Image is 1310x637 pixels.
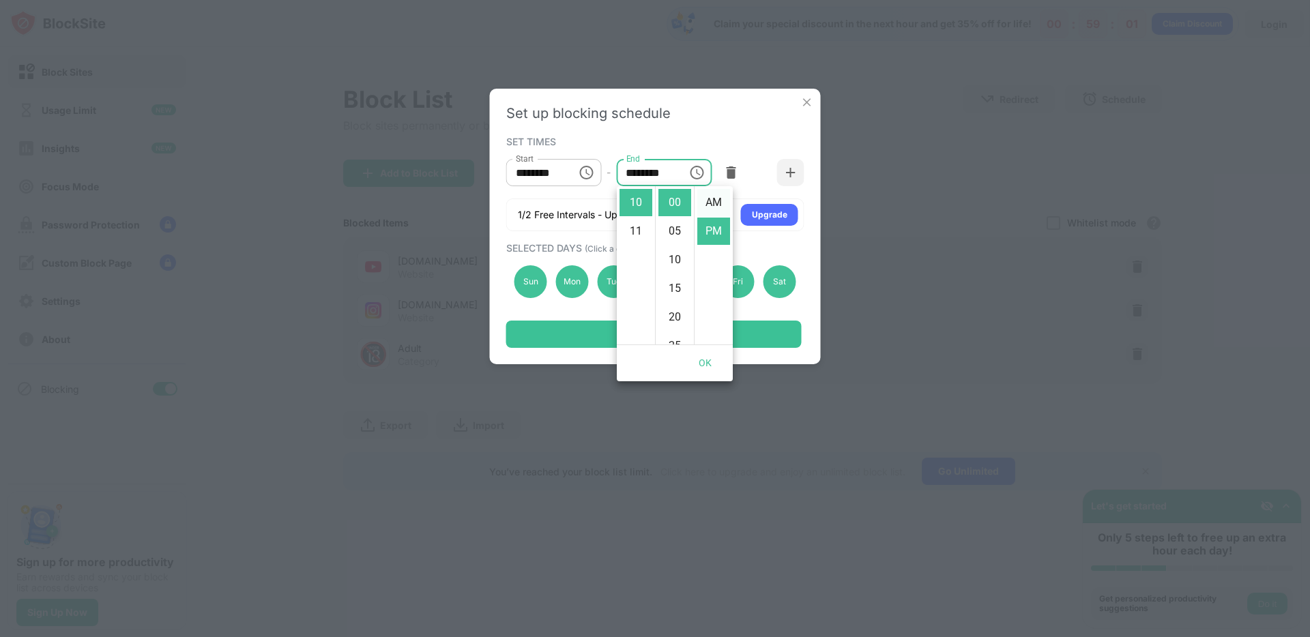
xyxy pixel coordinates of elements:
[658,332,691,359] li: 25 minutes
[658,246,691,273] li: 10 minutes
[722,265,755,298] div: Fri
[655,186,694,344] ul: Select minutes
[697,189,730,216] li: AM
[617,186,655,344] ul: Select hours
[626,153,640,164] label: End
[607,165,611,180] div: -
[658,275,691,302] li: 15 minutes
[658,218,691,245] li: 5 minutes
[514,265,547,298] div: Sun
[658,303,691,331] li: 20 minutes
[585,243,686,254] span: (Click a day to deactivate)
[683,159,710,186] button: Choose time, selected time is 10:00 PM
[572,159,600,186] button: Choose time, selected time is 10:00 AM
[506,242,801,254] div: SELECTED DAYS
[555,265,588,298] div: Mon
[620,218,652,245] li: 11 hours
[684,351,727,376] button: OK
[620,189,652,216] li: 10 hours
[518,208,708,222] div: 1/2 Free Intervals - Upgrade for 5 intervals
[763,265,796,298] div: Sat
[506,136,801,147] div: SET TIMES
[697,218,730,245] li: PM
[800,95,814,109] img: x-button.svg
[516,153,534,164] label: Start
[658,189,691,216] li: 0 minutes
[597,265,630,298] div: Tue
[694,186,733,344] ul: Select meridiem
[752,208,787,222] div: Upgrade
[506,105,804,121] div: Set up blocking schedule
